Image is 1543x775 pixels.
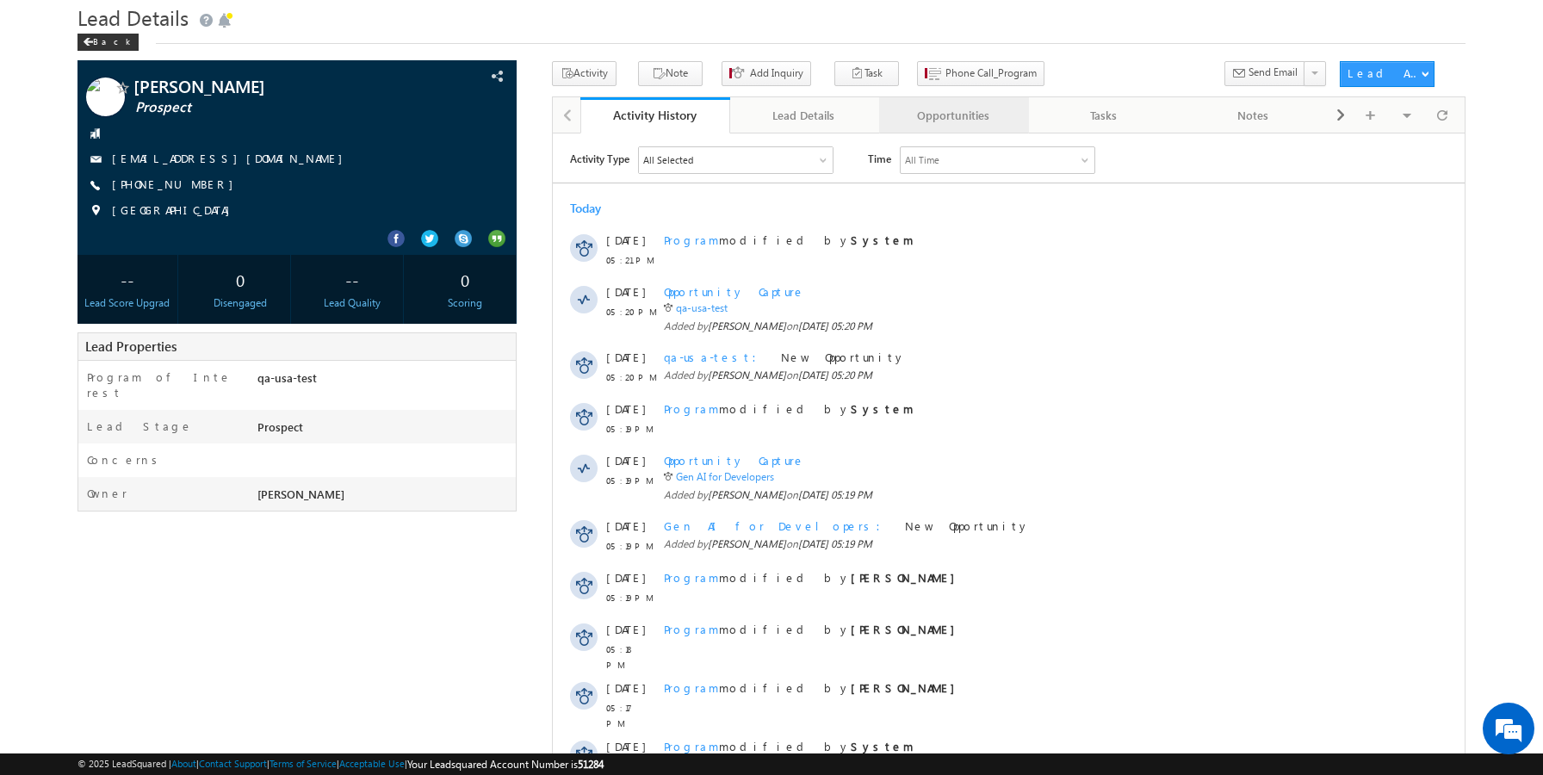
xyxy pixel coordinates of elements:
[53,236,105,251] span: 05:20 PM
[87,418,193,434] label: Lead Stage
[53,567,105,598] span: 05:17 PM
[253,418,516,443] div: Prospect
[77,33,147,47] a: Back
[1179,97,1329,133] a: Notes
[155,355,233,368] span: [PERSON_NAME]
[87,486,127,501] label: Owner
[53,151,92,166] span: [DATE]
[53,385,92,400] span: [DATE]
[1193,105,1313,126] div: Notes
[298,547,411,561] strong: [PERSON_NAME]
[123,337,221,350] a: Gen AI for Developers
[638,61,703,86] button: Note
[298,99,361,114] strong: System
[879,97,1029,133] a: Opportunities
[53,508,105,539] span: 05:18 PM
[53,405,105,420] span: 05:19 PM
[945,65,1037,81] span: Phone Call_Program
[53,288,105,303] span: 05:19 PM
[111,185,827,201] span: Added by on
[111,99,361,115] span: modified by
[111,99,166,114] span: Program
[750,65,803,81] span: Add Inquiry
[245,404,319,417] span: [DATE] 05:19 PM
[53,625,105,656] span: 05:17 PM
[82,263,174,295] div: --
[352,385,477,400] span: New Opportunity
[307,295,399,311] div: Lead Quality
[111,216,214,231] span: qa-usa-test
[86,77,125,122] img: Profile photo
[111,151,252,165] span: Opportunity Capture
[53,547,92,562] span: [DATE]
[87,369,237,400] label: Program of Interest
[245,355,319,368] span: [DATE] 05:19 PM
[1348,65,1421,81] div: Lead Actions
[77,34,139,51] div: Back
[111,488,166,503] span: Program
[155,235,233,248] span: [PERSON_NAME]
[744,105,864,126] div: Lead Details
[171,758,196,769] a: About
[111,547,166,561] span: Program
[53,339,105,355] span: 05:19 PM
[111,437,411,452] span: modified by
[112,202,239,220] span: [GEOGRAPHIC_DATA]
[111,268,361,283] span: modified by
[85,338,177,355] span: Lead Properties
[111,605,166,620] span: Program
[407,758,604,771] span: Your Leadsquared Account Number is
[90,19,140,34] div: All Selected
[298,437,411,451] strong: [PERSON_NAME]
[155,186,233,199] span: [PERSON_NAME]
[82,295,174,311] div: Lead Score Upgrad
[77,3,189,31] span: Lead Details
[257,487,344,501] span: [PERSON_NAME]
[77,756,604,772] span: © 2025 LeadSquared | | | | |
[199,758,267,769] a: Contact Support
[53,99,92,115] span: [DATE]
[53,119,105,134] span: 05:21 PM
[111,268,166,282] span: Program
[111,547,411,562] span: modified by
[17,13,77,39] span: Activity Type
[1224,61,1305,86] button: Send Email
[112,151,351,165] a: [EMAIL_ADDRESS][DOMAIN_NAME]
[53,216,92,232] span: [DATE]
[87,452,164,468] label: Concerns
[298,268,361,282] strong: System
[111,605,361,621] span: modified by
[245,186,319,199] span: [DATE] 05:20 PM
[419,263,511,295] div: 0
[112,177,242,194] span: [PHONE_NUMBER]
[228,216,353,231] span: New Opportunity
[339,758,405,769] a: Acceptable Use
[53,488,92,504] span: [DATE]
[298,605,361,620] strong: System
[722,61,811,86] button: Add Inquiry
[53,605,92,621] span: [DATE]
[1340,61,1435,87] button: Lead Actions
[53,170,105,186] span: 05:20 PM
[133,77,408,95] span: [PERSON_NAME]
[111,403,827,418] span: Added by on
[111,319,252,334] span: Opportunity Capture
[155,404,233,417] span: [PERSON_NAME]
[893,105,1013,126] div: Opportunities
[578,758,604,771] span: 51284
[53,319,92,335] span: [DATE]
[194,295,286,311] div: Disengaged
[418,669,510,704] span: Show More
[307,263,399,295] div: --
[111,354,827,369] span: Added by on
[298,488,411,503] strong: [PERSON_NAME]
[1043,105,1163,126] div: Tasks
[253,369,516,394] div: qa-usa-test
[834,61,899,86] button: Task
[111,488,411,504] span: modified by
[917,61,1044,86] button: Phone Call_Program
[419,295,511,311] div: Scoring
[53,268,92,283] span: [DATE]
[1249,65,1298,80] span: Send Email
[552,61,617,86] button: Activity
